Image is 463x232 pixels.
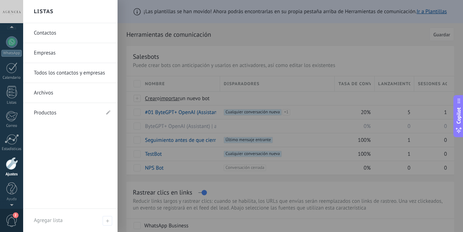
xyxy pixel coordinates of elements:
div: Estadísticas [1,147,22,151]
div: Correo [1,124,22,128]
a: Todos los contactos y empresas [34,63,110,83]
span: 2 [13,212,19,218]
span: Copilot [455,107,462,124]
div: Ayuda [1,197,22,202]
div: Ajustes [1,172,22,177]
a: Empresas [34,43,110,63]
a: Productos [34,103,100,123]
a: Archivos [34,83,110,103]
span: Agregar lista [103,216,112,226]
div: WhatsApp [1,50,22,57]
a: Contactos [34,23,110,43]
span: Agregar lista [34,217,63,224]
div: Calendario [1,76,22,80]
h2: Listas [34,0,53,23]
div: Listas [1,100,22,105]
